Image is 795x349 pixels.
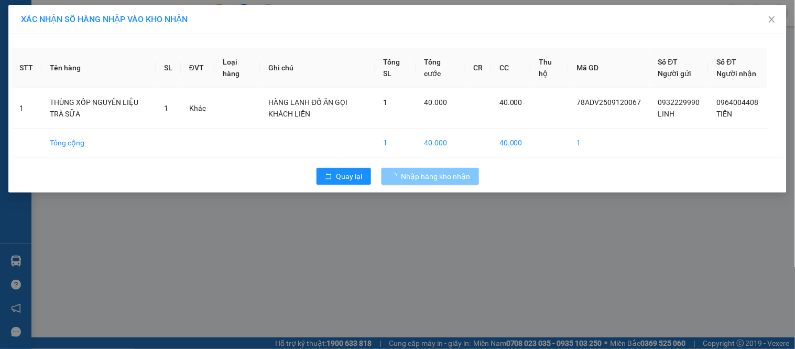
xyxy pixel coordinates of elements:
[164,104,168,112] span: 1
[9,34,93,47] div: NAM
[214,48,260,88] th: Loại hàng
[156,48,181,88] th: SL
[41,48,156,88] th: Tên hàng
[424,98,448,107] span: 40.000
[491,48,531,88] th: CC
[100,10,125,21] span: Nhận:
[181,48,214,88] th: ĐVT
[757,5,787,35] button: Close
[569,129,650,157] td: 1
[41,129,156,157] td: Tổng cộng
[9,9,93,34] div: VP [PERSON_NAME]
[465,48,491,88] th: CR
[499,98,522,107] span: 40.000
[100,34,171,47] div: a kính
[717,69,757,78] span: Người nhận
[569,48,650,88] th: Mã GD
[390,173,401,180] span: loading
[260,48,375,88] th: Ghi chú
[416,129,465,157] td: 40.000
[41,88,156,129] td: THÙNG XỐP NGUYÊN LIỆU TRÀ SỮA
[491,129,531,157] td: 40.000
[416,48,465,88] th: Tổng cước
[268,98,347,118] span: HÀNG LẠNH ĐỒ ĂN GỌI KHÁCH LIỀN
[9,10,25,21] span: Gửi:
[717,58,737,66] span: Số ĐT
[181,88,214,129] td: Khác
[658,69,692,78] span: Người gửi
[21,14,188,24] span: XÁC NHẬN SỐ HÀNG NHẬP VÀO KHO NHẬN
[336,171,363,182] span: Quay lại
[375,129,416,157] td: 1
[577,98,641,107] span: 78ADV2509120067
[658,58,678,66] span: Số ĐT
[325,173,332,181] span: rollback
[717,110,733,118] span: TIÊN
[401,171,471,182] span: Nhập hàng kho nhận
[382,168,479,185] button: Nhập hàng kho nhận
[658,98,700,107] span: 0932229990
[531,48,569,88] th: Thu hộ
[11,88,41,129] td: 1
[8,69,24,80] span: CR :
[768,15,776,24] span: close
[11,48,41,88] th: STT
[317,168,371,185] button: rollbackQuay lại
[375,48,416,88] th: Tổng SL
[384,98,388,107] span: 1
[658,110,675,118] span: LINH
[100,9,171,34] div: VP Đồng Xoài
[717,98,759,107] span: 0964004408
[8,68,94,80] div: 30.000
